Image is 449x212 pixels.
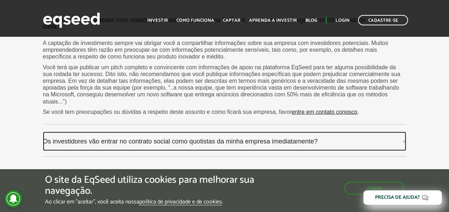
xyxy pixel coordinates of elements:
[43,11,100,30] img: EqSeed
[291,109,357,115] a: entre em contato conosco
[45,198,260,205] p: Ao clicar em "aceitar", você aceita nossa .
[358,15,408,25] a: Cadastre-se
[344,182,404,195] button: Aceitar
[43,108,406,115] p: Se você tem preocupações ou dúvidas a respeito deste assunto e como ficará sua empresa, favor .
[43,64,406,105] p: Você terá que publicar um pitch completo e convincente com informações de apoio na plataforma EqS...
[223,18,240,23] a: Captar
[147,18,168,23] a: Investir
[305,18,317,23] a: Blog
[43,40,406,60] p: A captação de investimento sempre vai obrigar você a compartilhar informações sobre sua empresa c...
[45,175,260,197] h5: O site da EqSeed utiliza cookies para melhorar sua navegação.
[335,18,349,23] a: Login
[43,132,406,151] a: Os investidores vão entrar no contrato social como quotistas da minha empresa imediatamente?
[176,18,214,23] a: Como funciona
[139,199,222,205] a: política de privacidade e de cookies
[43,164,406,190] a: A estrutura de investimento da EqSeed permite à minha empresa captar mais investimento em rodadas...
[249,18,297,23] a: Aprenda a investir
